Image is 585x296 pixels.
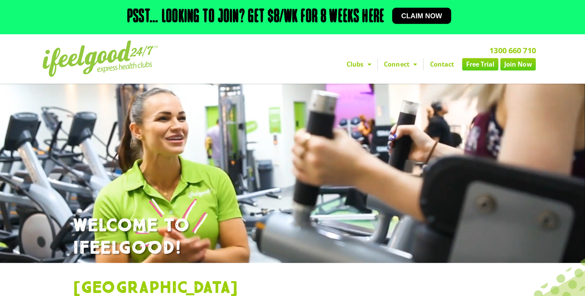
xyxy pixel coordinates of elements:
a: Clubs [343,57,380,70]
a: Join Now [501,57,536,70]
nav: Menu [222,57,536,70]
a: Claim now [394,8,453,24]
span: Claim now [403,12,444,19]
a: 1300 660 710 [491,45,536,55]
a: Connect [380,57,425,70]
a: Contact [425,57,462,70]
h2: Psst… Looking to join? Get $8/wk for 8 weeks here [133,8,387,26]
h1: WELCOME TO IFEELGOOD! [79,212,506,256]
h1: [GEOGRAPHIC_DATA] [79,275,506,295]
a: Free Trial [464,57,499,70]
